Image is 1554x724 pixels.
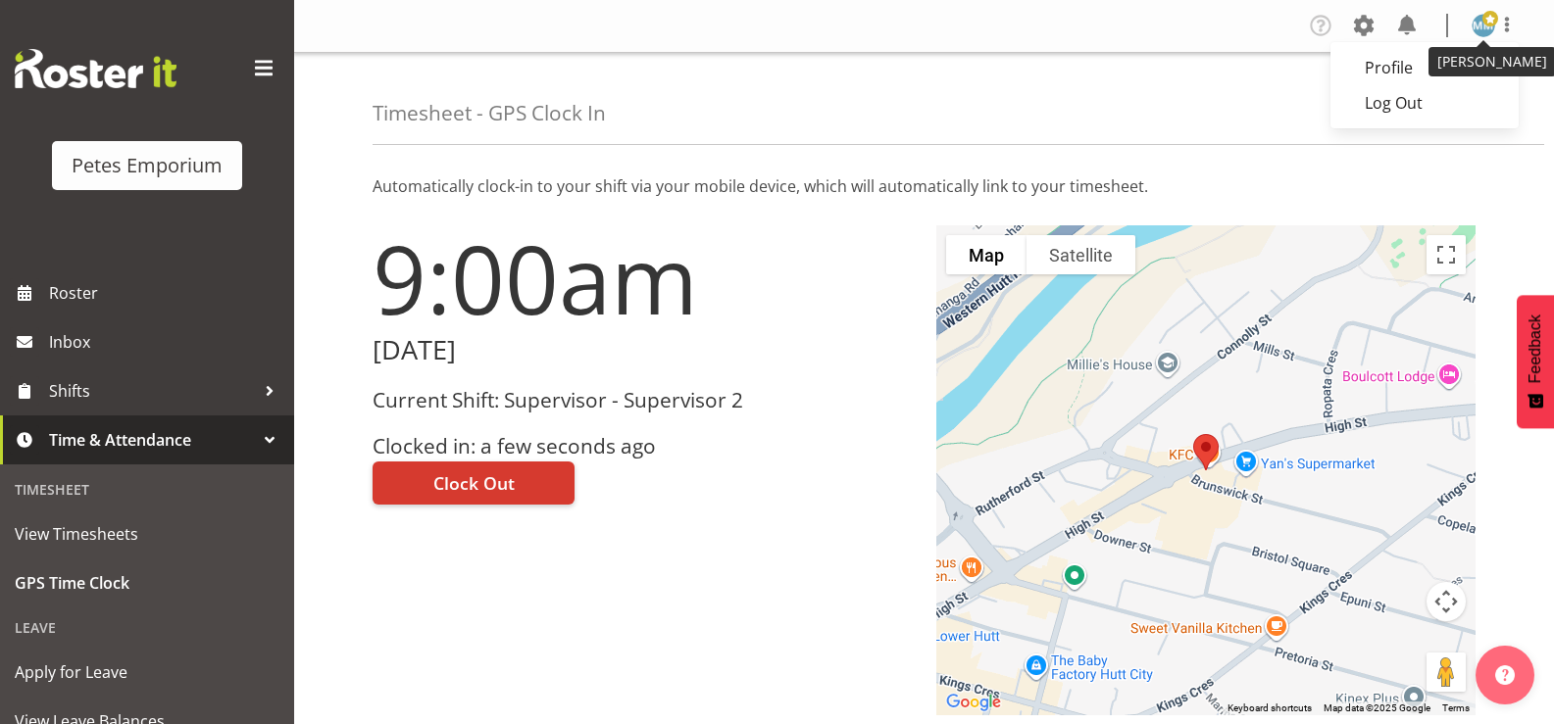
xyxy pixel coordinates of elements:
[5,469,289,509] div: Timesheet
[433,470,515,496] span: Clock Out
[49,278,284,308] span: Roster
[72,151,223,180] div: Petes Emporium
[5,509,289,558] a: View Timesheets
[49,425,255,455] span: Time & Attendance
[1527,314,1544,383] span: Feedback
[15,568,279,598] span: GPS Time Clock
[5,607,289,648] div: Leave
[373,225,913,331] h1: 9:00am
[5,558,289,607] a: GPS Time Clock
[373,335,913,365] h2: [DATE]
[1427,235,1466,274] button: Toggle fullscreen view
[1472,14,1495,37] img: mandy-mosley3858.jpg
[373,461,575,505] button: Clock Out
[1228,701,1312,715] button: Keyboard shortcuts
[373,435,913,458] h3: Clocked in: a few seconds ago
[1427,652,1466,692] button: Drag Pegman onto the map to open Street View
[1027,235,1135,274] button: Show satellite imagery
[15,657,279,687] span: Apply for Leave
[15,519,279,549] span: View Timesheets
[1495,665,1515,685] img: help-xxl-2.png
[5,648,289,697] a: Apply for Leave
[941,690,1006,715] a: Open this area in Google Maps (opens a new window)
[1427,582,1466,621] button: Map camera controls
[1442,702,1470,713] a: Terms (opens in new tab)
[1324,702,1430,713] span: Map data ©2025 Google
[373,102,606,124] h4: Timesheet - GPS Clock In
[49,376,255,406] span: Shifts
[49,327,284,357] span: Inbox
[1330,85,1519,121] a: Log Out
[373,174,1476,198] p: Automatically clock-in to your shift via your mobile device, which will automatically link to you...
[1330,50,1519,85] a: Profile
[941,690,1006,715] img: Google
[15,49,176,88] img: Rosterit website logo
[946,235,1027,274] button: Show street map
[373,389,913,411] h3: Current Shift: Supervisor - Supervisor 2
[1517,295,1554,428] button: Feedback - Show survey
